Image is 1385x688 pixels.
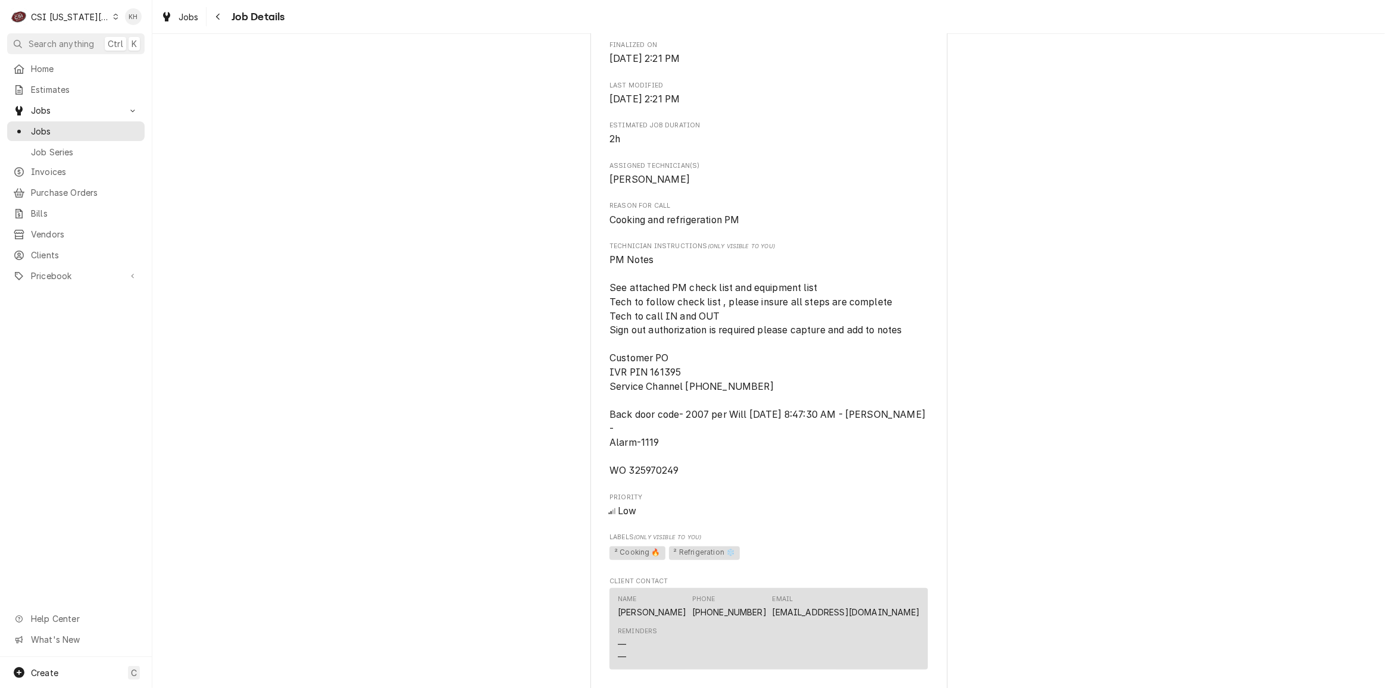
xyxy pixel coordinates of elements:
[609,545,928,562] span: [object Object]
[609,53,680,64] span: [DATE] 2:21 PM
[7,121,145,141] a: Jobs
[609,577,928,675] div: Client Contact
[31,146,139,158] span: Job Series
[7,162,145,182] a: Invoices
[609,214,739,226] span: Cooking and refrigeration PM
[31,228,139,240] span: Vendors
[31,11,110,23] div: CSI [US_STATE][GEOGRAPHIC_DATA]
[7,266,145,286] a: Go to Pricebook
[609,121,928,146] div: Estimated Job Duration
[609,253,928,478] span: [object Object]
[618,595,686,618] div: Name
[125,8,142,25] div: Kelsey Hetlage's Avatar
[609,93,680,105] span: [DATE] 2:21 PM
[609,121,928,130] span: Estimated Job Duration
[31,104,121,117] span: Jobs
[634,534,701,540] span: (Only Visible to You)
[609,588,928,670] div: Contact
[11,8,27,25] div: CSI Kansas City's Avatar
[108,37,123,50] span: Ctrl
[692,595,767,618] div: Phone
[609,52,928,66] span: Finalized On
[609,546,665,561] span: ² Cooking 🔥
[609,133,620,145] span: 2h
[609,201,928,211] span: Reason For Call
[609,577,928,586] span: Client Contact
[773,607,920,617] a: [EMAIL_ADDRESS][DOMAIN_NAME]
[708,243,775,249] span: (Only Visible to You)
[7,33,145,54] button: Search anythingCtrlK
[609,533,928,542] span: Labels
[31,270,121,282] span: Pricebook
[609,588,928,675] div: Client Contact List
[609,493,928,518] div: Priority
[31,62,139,75] span: Home
[7,142,145,162] a: Job Series
[609,161,928,171] span: Assigned Technician(s)
[7,609,145,628] a: Go to Help Center
[31,83,139,96] span: Estimates
[31,207,139,220] span: Bills
[131,667,137,679] span: C
[125,8,142,25] div: KH
[31,165,139,178] span: Invoices
[228,9,285,25] span: Job Details
[618,595,637,604] div: Name
[7,101,145,120] a: Go to Jobs
[609,493,928,502] span: Priority
[609,132,928,146] span: Estimated Job Duration
[609,254,928,476] span: PM Notes See attached PM check list and equipment list Tech to follow check list , please insure ...
[31,186,139,199] span: Purchase Orders
[209,7,228,26] button: Navigate back
[609,81,928,90] span: Last Modified
[609,81,928,107] div: Last Modified
[11,8,27,25] div: C
[132,37,137,50] span: K
[31,633,137,646] span: What's New
[618,651,626,663] div: —
[31,125,139,137] span: Jobs
[7,59,145,79] a: Home
[609,201,928,227] div: Reason For Call
[31,249,139,261] span: Clients
[609,533,928,562] div: [object Object]
[179,11,199,23] span: Jobs
[609,504,928,518] div: Low
[618,606,686,618] div: [PERSON_NAME]
[29,37,94,50] span: Search anything
[609,92,928,107] span: Last Modified
[609,242,928,478] div: [object Object]
[609,40,928,66] div: Finalized On
[31,668,58,678] span: Create
[7,183,145,202] a: Purchase Orders
[618,638,626,651] div: —
[609,504,928,518] span: Priority
[7,245,145,265] a: Clients
[609,174,690,185] span: [PERSON_NAME]
[609,242,928,251] span: Technician Instructions
[31,612,137,625] span: Help Center
[773,595,793,604] div: Email
[618,627,657,663] div: Reminders
[692,607,767,617] a: [PHONE_NUMBER]
[7,80,145,99] a: Estimates
[609,173,928,187] span: Assigned Technician(s)
[7,224,145,244] a: Vendors
[618,627,657,636] div: Reminders
[7,630,145,649] a: Go to What's New
[609,40,928,50] span: Finalized On
[609,161,928,187] div: Assigned Technician(s)
[692,595,715,604] div: Phone
[609,213,928,227] span: Reason For Call
[156,7,204,27] a: Jobs
[773,595,920,618] div: Email
[7,204,145,223] a: Bills
[669,546,740,561] span: ² Refrigeration ❄️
